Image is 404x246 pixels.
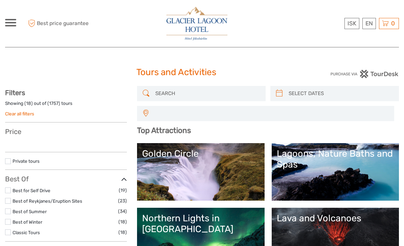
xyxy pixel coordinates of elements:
[277,213,394,224] div: Lava and Volcanoes
[136,67,268,78] h1: Tours and Activities
[5,89,25,97] strong: Filters
[390,20,396,27] span: 0
[142,148,259,159] div: Golden Circle
[13,219,42,225] a: Best of Winter
[26,18,104,29] span: Best price guarantee
[277,148,394,170] div: Lagoons, Nature Baths and Spas
[26,100,31,107] label: 18
[142,148,259,196] a: Golden Circle
[5,128,127,136] h3: Price
[5,175,127,183] h3: Best Of
[119,186,127,194] span: (19)
[13,188,50,193] a: Best for Self Drive
[13,230,40,235] a: Classic Tours
[118,218,127,226] span: (18)
[347,20,356,27] span: ISK
[166,7,227,40] img: 2790-86ba44ba-e5e5-4a53-8ab7-28051417b7bc_logo_big.jpg
[277,148,394,196] a: Lagoons, Nature Baths and Spas
[362,18,376,29] div: EN
[118,197,127,205] span: (23)
[137,126,191,135] b: Top Attractions
[13,209,47,214] a: Best of Summer
[118,207,127,215] span: (34)
[142,213,259,235] div: Northern Lights in [GEOGRAPHIC_DATA]
[5,100,127,111] div: Showing ( ) out of ( ) tours
[153,88,262,99] input: SEARCH
[13,158,40,164] a: Private tours
[118,228,127,236] span: (18)
[330,70,399,78] img: PurchaseViaTourDesk.png
[286,88,396,99] input: SELECT DATES
[13,198,82,204] a: Best of Reykjanes/Eruption Sites
[5,111,34,116] a: Clear all filters
[49,100,59,107] label: 1757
